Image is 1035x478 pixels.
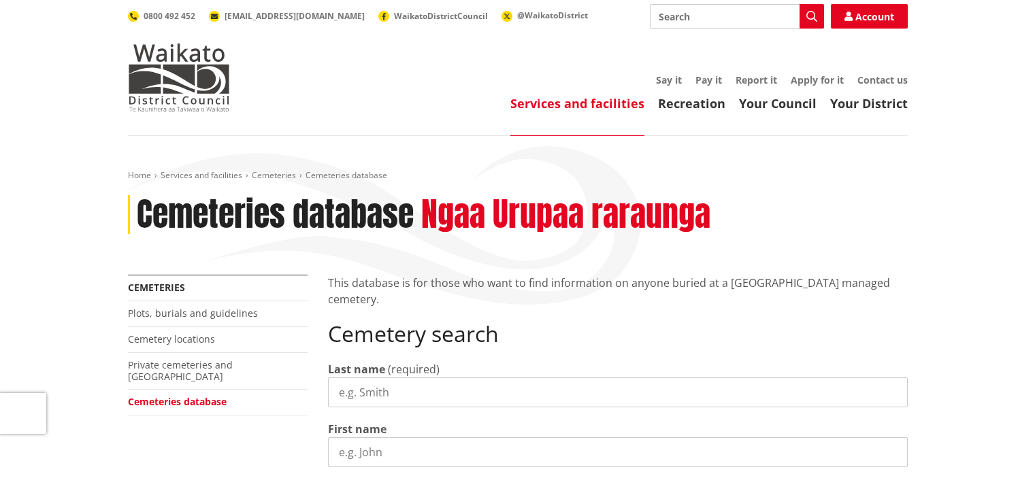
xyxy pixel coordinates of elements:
[857,73,908,86] a: Contact us
[328,275,908,307] p: This database is for those who want to find information on anyone buried at a [GEOGRAPHIC_DATA] m...
[225,10,365,22] span: [EMAIL_ADDRESS][DOMAIN_NAME]
[388,362,440,377] span: (required)
[128,358,233,383] a: Private cemeteries and [GEOGRAPHIC_DATA]
[517,10,588,21] span: @WaikatoDistrict
[656,73,682,86] a: Say it
[328,361,385,377] label: Last name
[128,170,908,182] nav: breadcrumb
[128,281,185,294] a: Cemeteries
[128,169,151,181] a: Home
[128,332,215,345] a: Cemetery locations
[209,10,365,22] a: [EMAIL_ADDRESS][DOMAIN_NAME]
[739,95,817,112] a: Your Council
[831,4,908,29] a: Account
[736,73,777,86] a: Report it
[328,321,908,347] h2: Cemetery search
[252,169,296,181] a: Cemeteries
[328,421,387,437] label: First name
[128,395,227,408] a: Cemeteries database
[306,169,387,181] span: Cemeteries database
[695,73,722,86] a: Pay it
[137,195,414,235] h1: Cemeteries database
[510,95,644,112] a: Services and facilities
[830,95,908,112] a: Your District
[128,44,230,112] img: Waikato District Council - Te Kaunihera aa Takiwaa o Waikato
[128,10,195,22] a: 0800 492 452
[161,169,242,181] a: Services and facilities
[394,10,488,22] span: WaikatoDistrictCouncil
[502,10,588,21] a: @WaikatoDistrict
[378,10,488,22] a: WaikatoDistrictCouncil
[128,307,258,320] a: Plots, burials and guidelines
[658,95,725,112] a: Recreation
[328,377,908,407] input: e.g. Smith
[650,4,824,29] input: Search input
[791,73,844,86] a: Apply for it
[421,195,710,235] h2: Ngaa Urupaa raraunga
[328,437,908,467] input: e.g. John
[144,10,195,22] span: 0800 492 452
